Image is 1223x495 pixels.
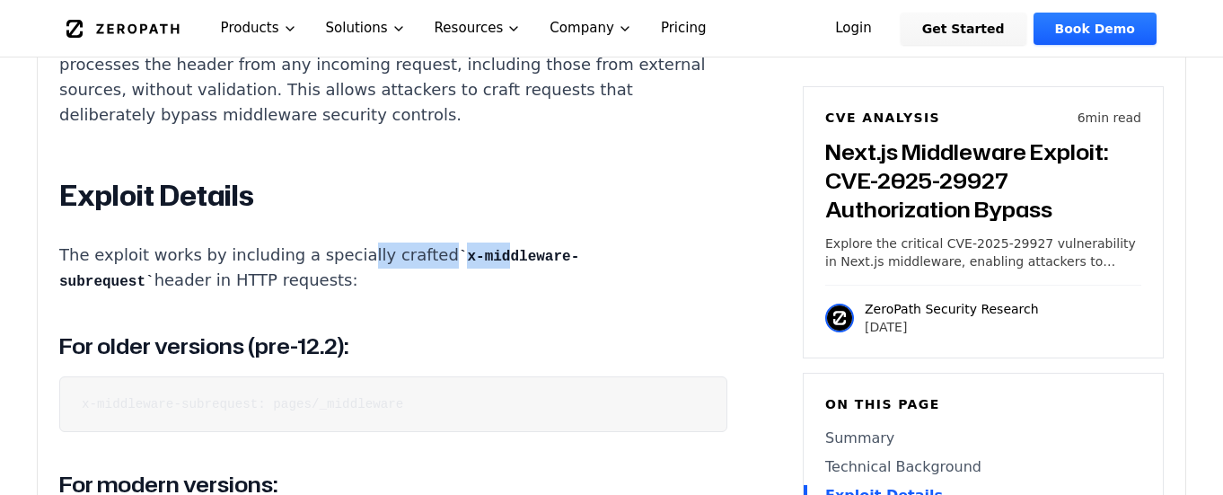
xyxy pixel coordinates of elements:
p: Explore the critical CVE-2025-29927 vulnerability in Next.js middleware, enabling attackers to by... [825,234,1141,270]
p: The critical security flaw is that this internal protection mechanism accepts and processes the h... [59,27,727,128]
p: ZeroPath Security Research [865,300,1039,318]
h2: Exploit Details [59,178,727,214]
h3: For older versions (pre-12.2): [59,330,727,362]
a: Login [814,13,893,45]
code: x-middleware-subrequest: pages/_middleware [82,397,403,411]
a: Summary [825,428,1141,449]
h6: CVE Analysis [825,109,940,127]
p: [DATE] [865,318,1039,336]
a: Technical Background [825,456,1141,478]
p: The exploit works by including a specially crafted header in HTTP requests: [59,243,727,295]
a: Book Demo [1034,13,1157,45]
img: ZeroPath Security Research [825,304,854,332]
a: Get Started [901,13,1026,45]
h6: On this page [825,395,1141,413]
h3: Next.js Middleware Exploit: CVE-2025-29927 Authorization Bypass [825,137,1141,224]
p: 6 min read [1078,109,1141,127]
